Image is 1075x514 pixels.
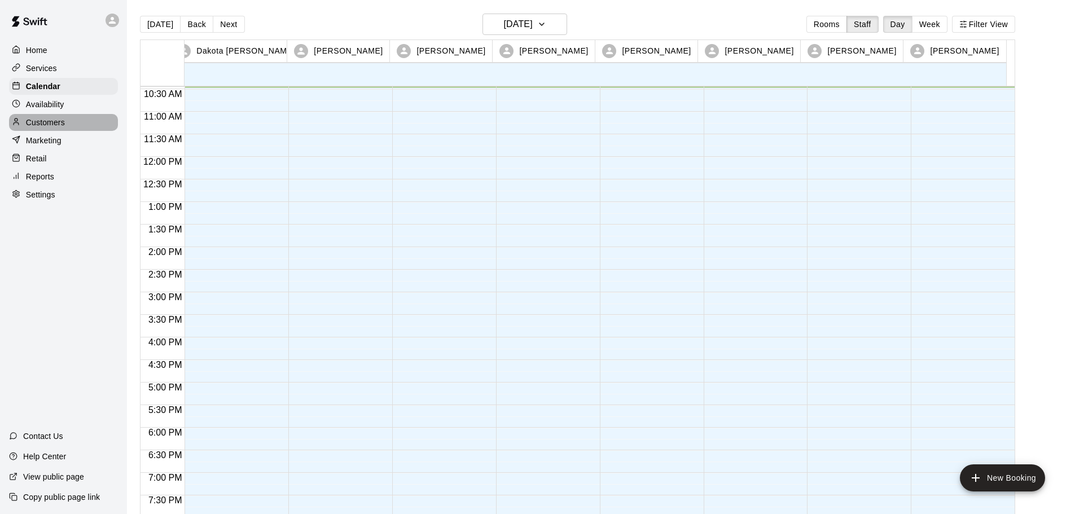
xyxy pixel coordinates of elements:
[26,171,54,182] p: Reports
[725,45,793,57] p: [PERSON_NAME]
[883,16,912,33] button: Day
[827,45,896,57] p: [PERSON_NAME]
[806,16,847,33] button: Rooms
[912,16,947,33] button: Week
[146,225,185,234] span: 1:30 PM
[9,168,118,185] a: Reports
[180,16,213,33] button: Back
[9,96,118,113] a: Availability
[622,45,691,57] p: [PERSON_NAME]
[146,292,185,302] span: 3:00 PM
[482,14,567,35] button: [DATE]
[9,78,118,95] a: Calendar
[26,153,47,164] p: Retail
[141,179,185,189] span: 12:30 PM
[146,473,185,482] span: 7:00 PM
[846,16,879,33] button: Staff
[26,99,64,110] p: Availability
[952,16,1015,33] button: Filter View
[9,150,118,167] a: Retail
[146,405,185,415] span: 5:30 PM
[146,383,185,392] span: 5:00 PM
[146,315,185,324] span: 3:30 PM
[9,132,118,149] a: Marketing
[519,45,588,57] p: [PERSON_NAME]
[9,42,118,59] a: Home
[26,117,65,128] p: Customers
[23,491,100,503] p: Copy public page link
[23,471,84,482] p: View public page
[960,464,1045,491] button: add
[146,450,185,460] span: 6:30 PM
[146,360,185,370] span: 4:30 PM
[314,45,383,57] p: [PERSON_NAME]
[9,114,118,131] a: Customers
[146,428,185,437] span: 6:00 PM
[141,89,185,99] span: 10:30 AM
[9,60,118,77] a: Services
[146,270,185,279] span: 2:30 PM
[141,157,185,166] span: 12:00 PM
[930,45,999,57] p: [PERSON_NAME]
[26,189,55,200] p: Settings
[213,16,244,33] button: Next
[196,45,295,57] p: Dakota [PERSON_NAME]
[146,202,185,212] span: 1:00 PM
[140,16,181,33] button: [DATE]
[9,186,118,203] a: Settings
[26,45,47,56] p: Home
[26,63,57,74] p: Services
[141,112,185,121] span: 11:00 AM
[504,16,533,32] h6: [DATE]
[23,451,66,462] p: Help Center
[141,134,185,144] span: 11:30 AM
[146,247,185,257] span: 2:00 PM
[23,430,63,442] p: Contact Us
[26,81,60,92] p: Calendar
[146,337,185,347] span: 4:00 PM
[26,135,62,146] p: Marketing
[146,495,185,505] span: 7:30 PM
[416,45,485,57] p: [PERSON_NAME]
